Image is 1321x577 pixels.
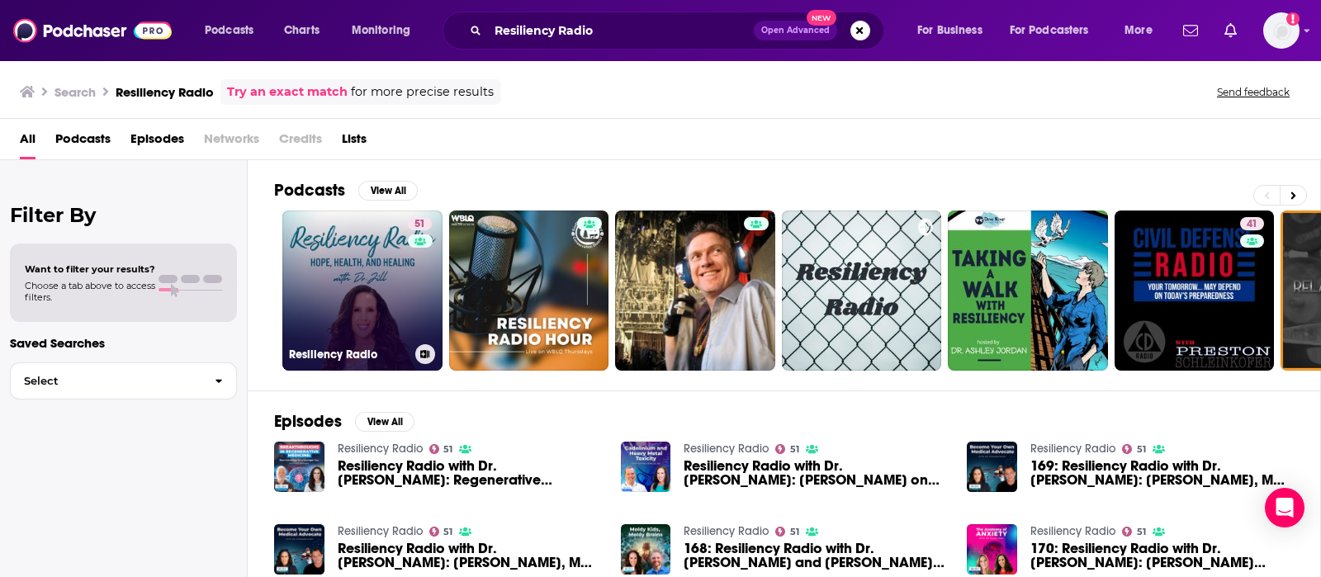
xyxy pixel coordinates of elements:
[1263,12,1300,49] img: User Profile
[274,442,324,492] img: Resiliency Radio with Dr. Jill: Regenerative Medicine Breakthroughs - Youthful Advances
[1286,12,1300,26] svg: Add a profile image
[11,376,201,386] span: Select
[1030,459,1294,487] a: 169: Resiliency Radio with Dr. Jill: Dr. Howard Elkin, MD talks about Integrative Cardiology
[408,217,432,230] a: 51
[917,19,982,42] span: For Business
[414,216,425,233] span: 51
[458,12,900,50] div: Search podcasts, credits, & more...
[55,125,111,159] a: Podcasts
[1030,459,1294,487] span: 169: Resiliency Radio with Dr. [PERSON_NAME]: [PERSON_NAME], MD talks about Integrative Cardiology
[621,524,671,575] img: 168: Resiliency Radio with Dr. Jill and Martin Hart, DC Moldy Kids: Moldy Brains
[443,446,452,453] span: 51
[684,459,947,487] a: Resiliency Radio with Dr. Jill: Dr. Richard Semelka on Gadolinium Toxicity
[284,19,320,42] span: Charts
[1240,217,1264,230] a: 41
[279,125,322,159] span: Credits
[775,527,799,537] a: 51
[967,524,1017,575] img: 170: Resiliency Radio with Dr. Jill: Dr. Ellen Vora discusses the Anatomy of Anxiety
[20,125,36,159] a: All
[116,84,214,100] h3: Resiliency Radio
[273,17,329,44] a: Charts
[1177,17,1205,45] a: Show notifications dropdown
[429,527,453,537] a: 51
[289,348,409,362] h3: Resiliency Radio
[1030,542,1294,570] span: 170: Resiliency Radio with Dr. [PERSON_NAME]: [PERSON_NAME] discusses the Anatomy of Anxiety
[227,83,348,102] a: Try an exact match
[342,125,367,159] a: Lists
[754,21,837,40] button: Open AdvancedNew
[1030,524,1115,538] a: Resiliency Radio
[1137,446,1146,453] span: 51
[193,17,275,44] button: open menu
[684,442,769,456] a: Resiliency Radio
[684,459,947,487] span: Resiliency Radio with Dr. [PERSON_NAME]: [PERSON_NAME] on Gadolinium Toxicity
[13,15,172,46] img: Podchaser - Follow, Share and Rate Podcasts
[10,335,237,351] p: Saved Searches
[1263,12,1300,49] button: Show profile menu
[790,446,799,453] span: 51
[338,542,601,570] a: Resiliency Radio with Dr. Jill: Dr. Howard Elkin, MD talks about Integrative Cardiology
[338,459,601,487] a: Resiliency Radio with Dr. Jill: Regenerative Medicine Breakthroughs - Youthful Advances
[1030,542,1294,570] a: 170: Resiliency Radio with Dr. Jill: Dr. Ellen Vora discusses the Anatomy of Anxiety
[684,524,769,538] a: Resiliency Radio
[1137,528,1146,536] span: 51
[205,19,253,42] span: Podcasts
[1122,444,1146,454] a: 51
[130,125,184,159] a: Episodes
[1212,85,1295,99] button: Send feedback
[25,280,155,303] span: Choose a tab above to access filters.
[340,17,432,44] button: open menu
[352,19,410,42] span: Monitoring
[488,17,754,44] input: Search podcasts, credits, & more...
[274,524,324,575] img: Resiliency Radio with Dr. Jill: Dr. Howard Elkin, MD talks about Integrative Cardiology
[761,26,830,35] span: Open Advanced
[790,528,799,536] span: 51
[1122,527,1146,537] a: 51
[274,180,418,201] a: PodcastsView All
[1010,19,1089,42] span: For Podcasters
[54,84,96,100] h3: Search
[967,442,1017,492] img: 169: Resiliency Radio with Dr. Jill: Dr. Howard Elkin, MD talks about Integrative Cardiology
[355,412,414,432] button: View All
[274,411,342,432] h2: Episodes
[1113,17,1173,44] button: open menu
[204,125,259,159] span: Networks
[282,210,443,371] a: 51Resiliency Radio
[775,444,799,454] a: 51
[351,83,494,102] span: for more precise results
[906,17,1003,44] button: open menu
[807,10,836,26] span: New
[1263,12,1300,49] span: Logged in as nicole.koremenos
[338,459,601,487] span: Resiliency Radio with Dr. [PERSON_NAME]: Regenerative Medicine Breakthroughs - Youthful Advances
[1218,17,1243,45] a: Show notifications dropdown
[338,442,423,456] a: Resiliency Radio
[338,524,423,538] a: Resiliency Radio
[684,542,947,570] span: 168: Resiliency Radio with Dr. [PERSON_NAME] and [PERSON_NAME], DC Moldy Kids: Moldy Brains
[443,528,452,536] span: 51
[1265,488,1304,527] div: Open Intercom Messenger
[1247,216,1257,233] span: 41
[274,411,414,432] a: EpisodesView All
[358,181,418,201] button: View All
[429,444,453,454] a: 51
[10,362,237,400] button: Select
[1030,442,1115,456] a: Resiliency Radio
[621,442,671,492] img: Resiliency Radio with Dr. Jill: Dr. Richard Semelka on Gadolinium Toxicity
[25,263,155,275] span: Want to filter your results?
[10,203,237,227] h2: Filter By
[274,180,345,201] h2: Podcasts
[338,542,601,570] span: Resiliency Radio with Dr. [PERSON_NAME]: [PERSON_NAME], MD talks about Integrative Cardiology
[684,542,947,570] a: 168: Resiliency Radio with Dr. Jill and Martin Hart, DC Moldy Kids: Moldy Brains
[1115,210,1275,371] a: 41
